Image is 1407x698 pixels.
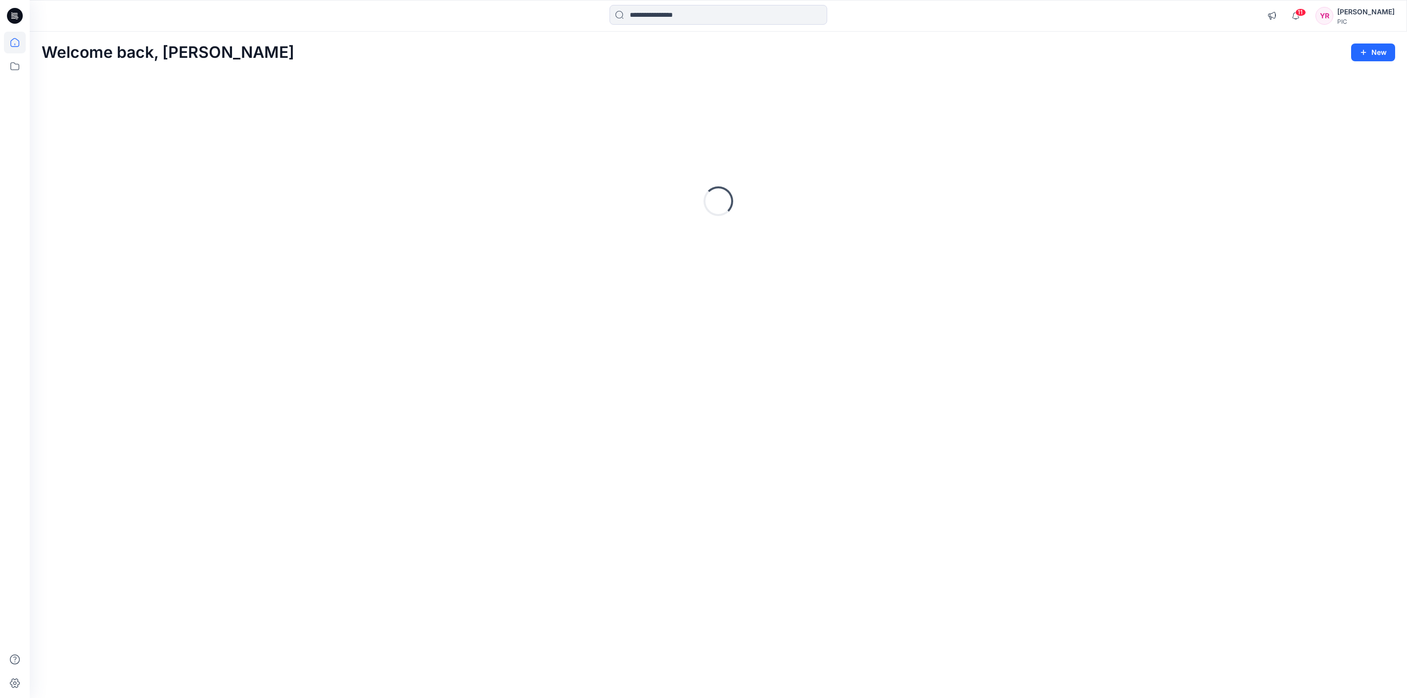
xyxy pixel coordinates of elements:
[1337,6,1395,18] div: [PERSON_NAME]
[1295,8,1306,16] span: 11
[1351,44,1395,61] button: New
[1315,7,1333,25] div: YR
[1337,18,1395,25] div: PIC
[42,44,294,62] h2: Welcome back, [PERSON_NAME]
